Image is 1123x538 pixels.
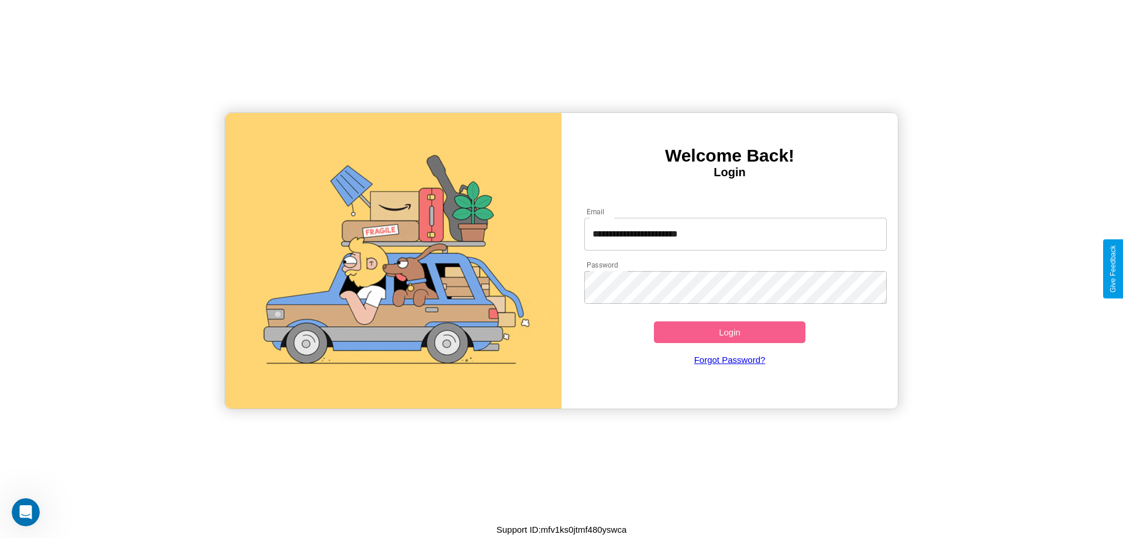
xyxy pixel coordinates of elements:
[497,522,627,537] p: Support ID: mfv1ks0jtmf480yswca
[225,113,561,409] img: gif
[587,207,605,217] label: Email
[12,498,40,526] iframe: Intercom live chat
[561,146,898,166] h3: Welcome Back!
[561,166,898,179] h4: Login
[587,260,618,270] label: Password
[654,321,805,343] button: Login
[1109,245,1117,293] div: Give Feedback
[578,343,881,376] a: Forgot Password?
